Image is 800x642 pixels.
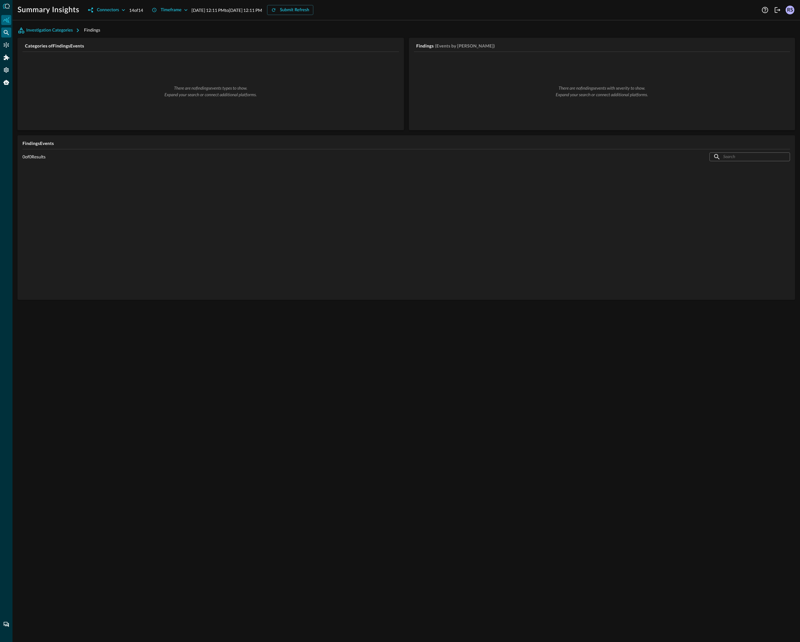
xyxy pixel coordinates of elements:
div: Chat [1,620,11,630]
input: Search [723,151,776,162]
div: Addons [2,52,12,62]
h5: Findings [416,43,434,49]
div: RS [786,6,794,14]
div: Summary Insights [1,15,11,25]
p: [DATE] 12:11 PM to [DATE] 12:11 PM [191,7,262,13]
button: Help [760,5,770,15]
div: There are no findings events with severity to show. Expand your search or connect additional plat... [424,85,780,98]
div: Connectors [1,40,11,50]
p: 0 of 0 Results [22,154,46,160]
h5: Categories of Findings Events [25,43,399,49]
div: Submit Refresh [280,6,309,14]
div: Federated Search [1,27,11,37]
div: There are no findings events types to show. Expand your search or connect additional platforms. [32,85,389,98]
button: Submit Refresh [267,5,313,15]
div: Query Agent [1,77,11,87]
div: Timeframe [161,6,181,14]
div: Settings [1,65,11,75]
h5: Findings Events [22,140,790,147]
h1: Summary Insights [17,5,79,15]
div: Connectors [97,6,119,14]
button: Timeframe [148,5,191,15]
button: Connectors [84,5,129,15]
span: Findings [84,27,100,32]
p: 14 of 14 [129,7,143,13]
h5: (Events by [PERSON_NAME]) [435,43,495,49]
button: Logout [773,5,783,15]
button: Investigation Categories [17,25,84,35]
